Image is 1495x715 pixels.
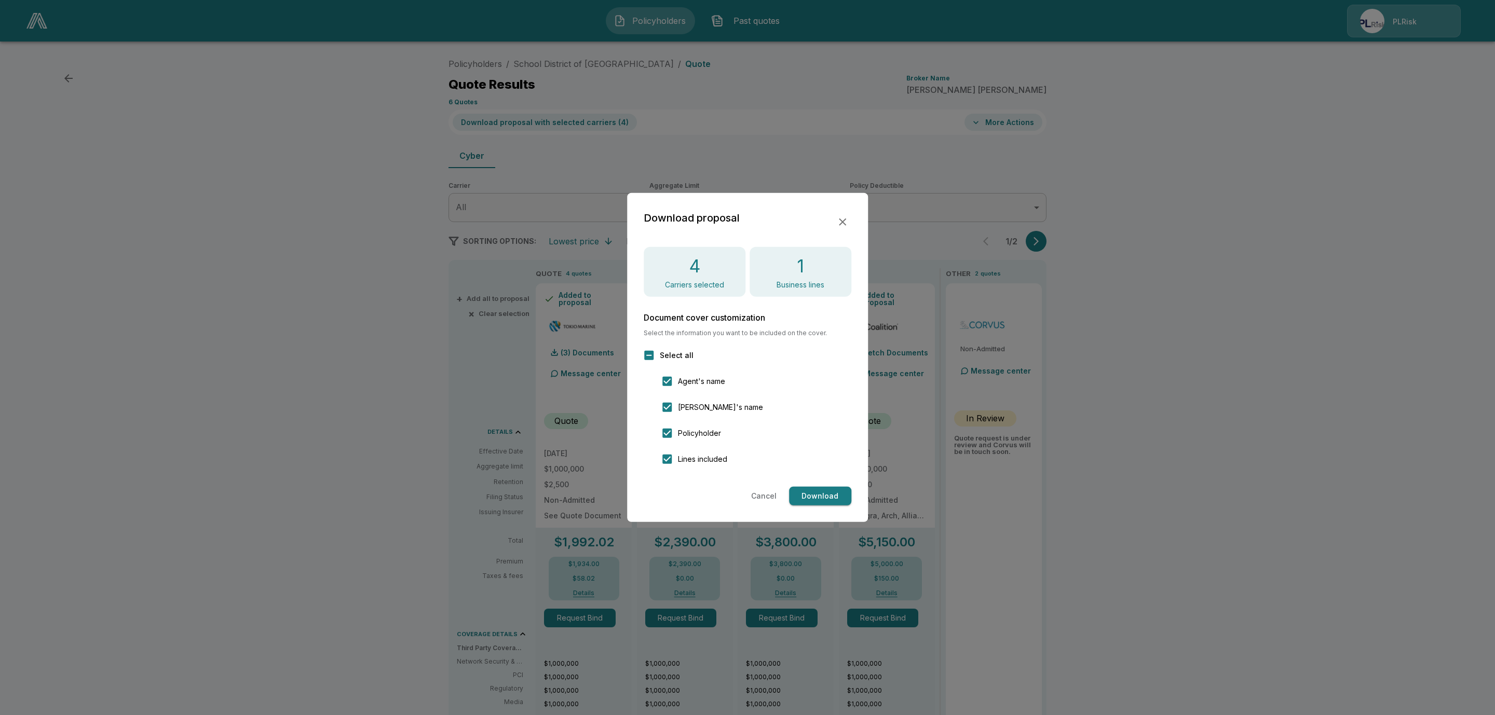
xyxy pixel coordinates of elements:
[660,350,694,361] span: Select all
[665,281,724,288] p: Carriers selected
[789,487,851,506] button: Download
[644,330,851,336] span: Select the information you want to be included on the cover.
[689,255,700,277] h4: 4
[747,487,781,506] button: Cancel
[644,210,740,226] h2: Download proposal
[678,376,725,387] span: Agent's name
[678,428,721,438] span: Policyholder
[797,255,804,277] h4: 1
[678,453,727,464] span: Lines included
[678,402,763,412] span: [PERSON_NAME]'s name
[777,281,824,288] p: Business lines
[644,313,851,322] h6: Document cover customization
